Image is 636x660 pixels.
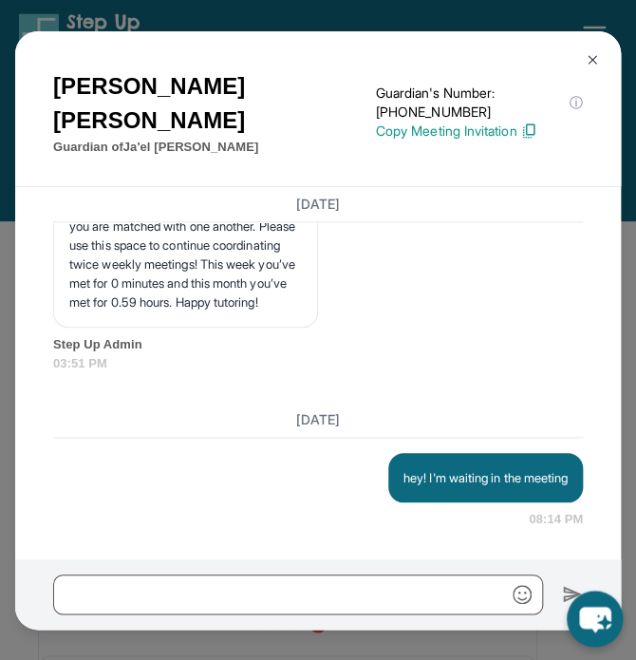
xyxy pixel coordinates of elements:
[53,335,583,354] span: Step Up Admin
[567,591,623,647] button: chat-button
[562,583,583,605] img: Send icon
[585,52,600,67] img: Close Icon
[570,93,583,112] span: ⓘ
[69,198,302,311] p: Hi from Step Up! We are so excited that you are matched with one another. Please use this space t...
[376,84,583,122] p: Guardian's Number: [PHONE_NUMBER]
[53,138,376,157] p: Guardian of Ja'el [PERSON_NAME]
[53,354,583,373] span: 03:51 PM
[403,468,568,487] p: hey! I'm waiting in the meeting
[520,123,537,140] img: Copy Icon
[513,585,532,604] img: Emoji
[53,195,583,214] h3: [DATE]
[53,410,583,429] h3: [DATE]
[376,122,583,141] p: Copy Meeting Invitation
[53,69,376,138] h1: [PERSON_NAME] [PERSON_NAME]
[529,510,583,529] span: 08:14 PM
